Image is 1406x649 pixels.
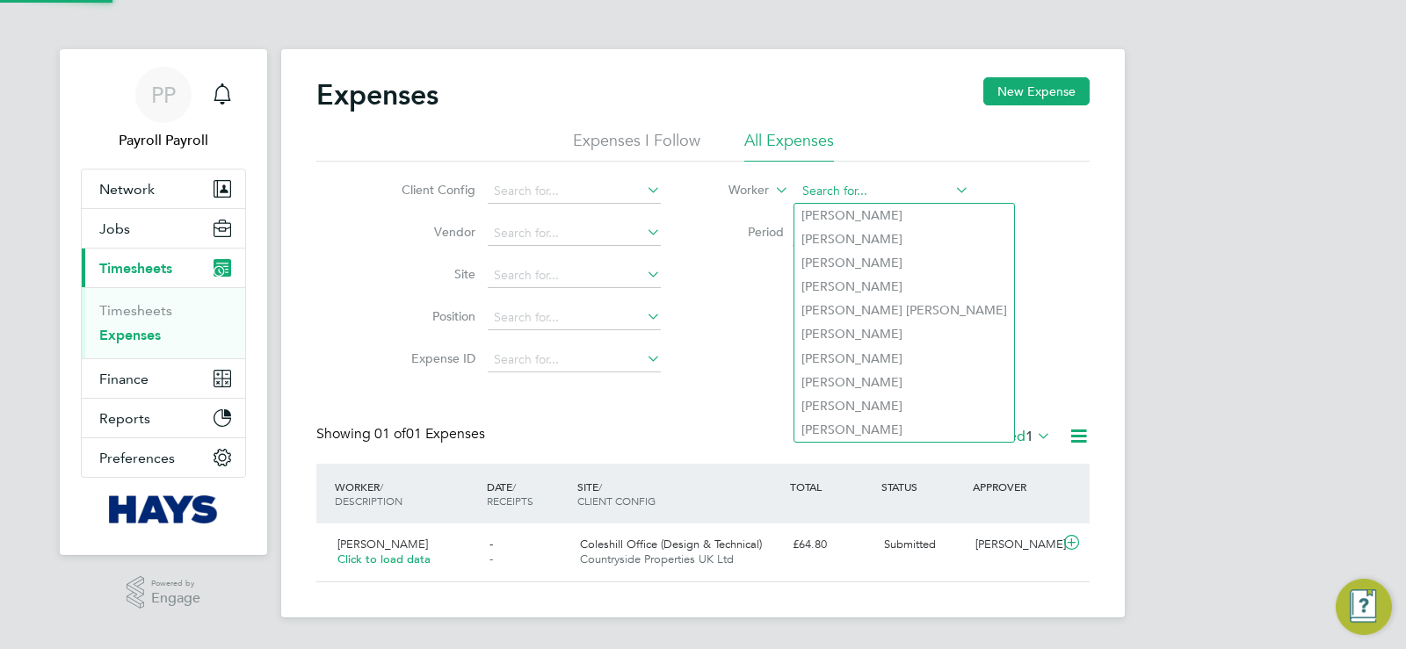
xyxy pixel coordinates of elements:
[794,418,1014,442] li: [PERSON_NAME]
[580,537,762,552] span: Coleshill Office (Design & Technical)
[489,552,493,566] span: -
[60,49,267,555] nav: Main navigation
[82,399,245,437] button: Reports
[151,591,200,606] span: Engage
[884,537,936,552] span: Submitted
[330,471,482,516] div: WORKER
[794,251,1014,275] li: [PERSON_NAME]
[705,224,784,240] label: Period
[396,308,475,324] label: Position
[488,306,661,330] input: Search for...
[396,224,475,240] label: Vendor
[786,471,877,502] div: TOTAL
[82,209,245,248] button: Jobs
[82,438,245,477] button: Preferences
[99,410,150,427] span: Reports
[690,182,769,199] label: Worker
[374,425,406,443] span: 01 of
[794,347,1014,371] li: [PERSON_NAME]
[82,249,245,287] button: Timesheets
[794,299,1014,322] li: [PERSON_NAME] [PERSON_NAME]
[488,348,661,372] input: Search for...
[482,471,574,516] div: DATE
[99,302,172,319] a: Timesheets
[794,394,1014,418] li: [PERSON_NAME]
[380,480,383,494] span: /
[99,260,172,277] span: Timesheets
[99,450,175,466] span: Preferences
[489,537,493,552] span: -
[794,371,1014,394] li: [PERSON_NAME]
[794,204,1014,227] li: [PERSON_NAME]
[99,327,161,343] a: Expenses
[796,179,969,204] input: Search for...
[877,471,968,502] div: STATUS
[82,359,245,398] button: Finance
[99,371,149,387] span: Finance
[99,220,130,237] span: Jobs
[983,77,1090,105] button: New Expense
[109,495,219,523] img: hays-logo-retina.png
[794,322,1014,346] li: [PERSON_NAME]
[744,130,834,162] li: All Expenses
[488,179,661,204] input: Search for...
[337,537,428,552] span: [PERSON_NAME]
[968,471,1060,502] div: APPROVER
[487,494,533,508] span: RECEIPTS
[573,471,786,516] div: SITE
[316,425,489,443] div: Showing
[488,221,661,246] input: Search for...
[794,275,1014,299] li: [PERSON_NAME]
[151,83,176,106] span: PP
[786,530,877,559] div: £64.80
[316,77,438,112] h2: Expenses
[99,181,155,198] span: Network
[127,576,201,609] a: Powered byEngage
[337,552,431,566] span: Click to load data
[151,576,200,591] span: Powered by
[512,480,516,494] span: /
[968,530,1060,559] div: [PERSON_NAME]
[81,130,246,151] span: Payroll Payroll
[82,169,245,208] button: Network
[1336,579,1392,635] button: Engage Resource Center
[573,130,700,162] li: Expenses I Follow
[577,494,656,508] span: CLIENT CONFIG
[396,350,475,366] label: Expense ID
[82,287,245,358] div: Timesheets
[335,494,402,508] span: DESCRIPTION
[958,428,1051,445] label: Submitted
[396,266,475,282] label: Site
[794,227,1014,251] li: [PERSON_NAME]
[396,182,475,198] label: Client Config
[598,480,602,494] span: /
[81,67,246,151] a: PPPayroll Payroll
[1026,428,1033,445] span: 1
[580,552,734,566] span: Countryside Properties UK Ltd
[488,263,661,288] input: Search for...
[81,495,246,523] a: Go to home page
[374,425,485,443] span: 01 Expenses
